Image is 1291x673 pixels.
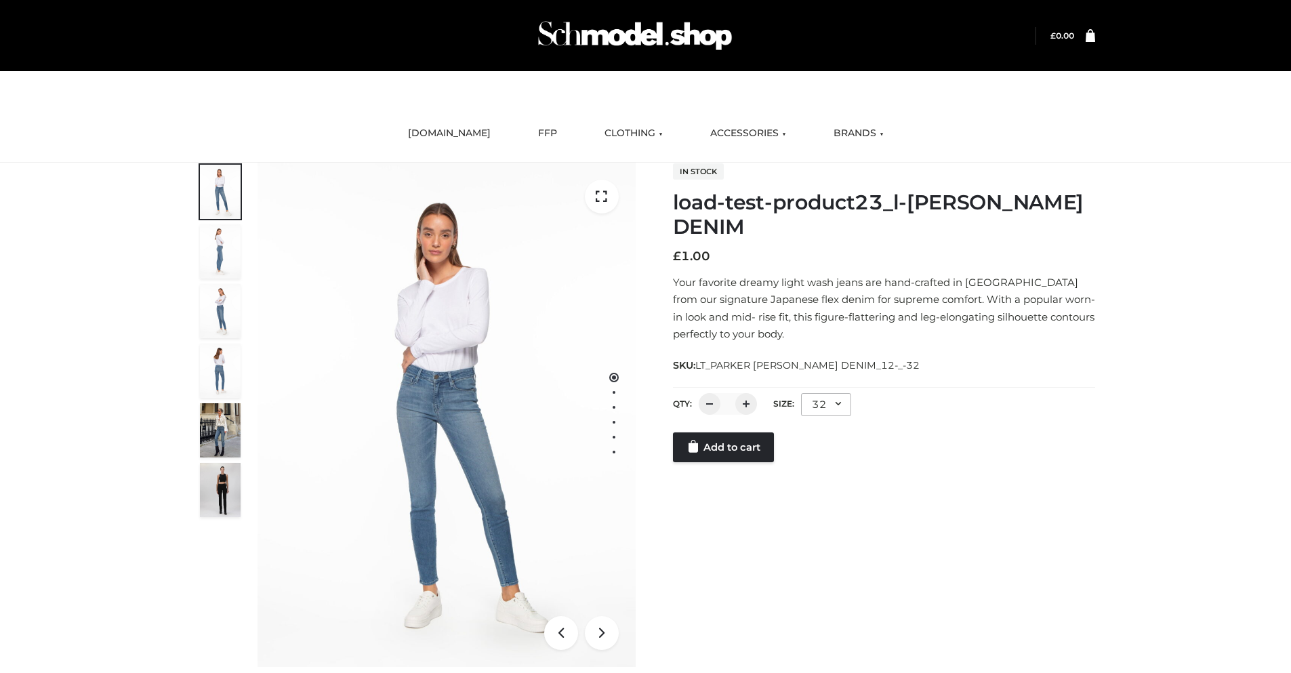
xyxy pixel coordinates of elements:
[673,399,692,409] label: QTY:
[1050,30,1056,41] span: £
[700,119,796,148] a: ACCESSORIES
[673,190,1095,239] h1: load-test-product23_l-[PERSON_NAME] DENIM
[673,432,774,462] a: Add to cart
[200,344,241,398] img: 2001KLX-Ava-skinny-cove-2-scaled_32c0e67e-5e94-449c-a916-4c02a8c03427.jpg
[773,399,794,409] label: Size:
[801,393,851,416] div: 32
[533,9,737,62] img: Schmodel Admin 964
[673,249,710,264] bdi: 1.00
[1050,30,1074,41] a: £0.00
[823,119,894,148] a: BRANDS
[200,224,241,279] img: 2001KLX-Ava-skinny-cove-4-scaled_4636a833-082b-4702-abec-fd5bf279c4fc.jpg
[258,163,636,667] img: 2001KLX-Ava-skinny-cove-1-scaled_9b141654-9513-48e5-b76c-3dc7db129200
[200,403,241,457] img: Bowery-Skinny_Cove-1.jpg
[673,274,1095,343] p: Your favorite dreamy light wash jeans are hand-crafted in [GEOGRAPHIC_DATA] from our signature Ja...
[528,119,567,148] a: FFP
[673,249,681,264] span: £
[673,163,724,180] span: In stock
[1050,30,1074,41] bdi: 0.00
[673,357,921,373] span: SKU:
[200,165,241,219] img: 2001KLX-Ava-skinny-cove-1-scaled_9b141654-9513-48e5-b76c-3dc7db129200.jpg
[200,463,241,517] img: 49df5f96394c49d8b5cbdcda3511328a.HD-1080p-2.5Mbps-49301101_thumbnail.jpg
[594,119,673,148] a: CLOTHING
[398,119,501,148] a: [DOMAIN_NAME]
[695,359,920,371] span: LT_PARKER [PERSON_NAME] DENIM_12-_-32
[200,284,241,338] img: 2001KLX-Ava-skinny-cove-3-scaled_eb6bf915-b6b9-448f-8c6c-8cabb27fd4b2.jpg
